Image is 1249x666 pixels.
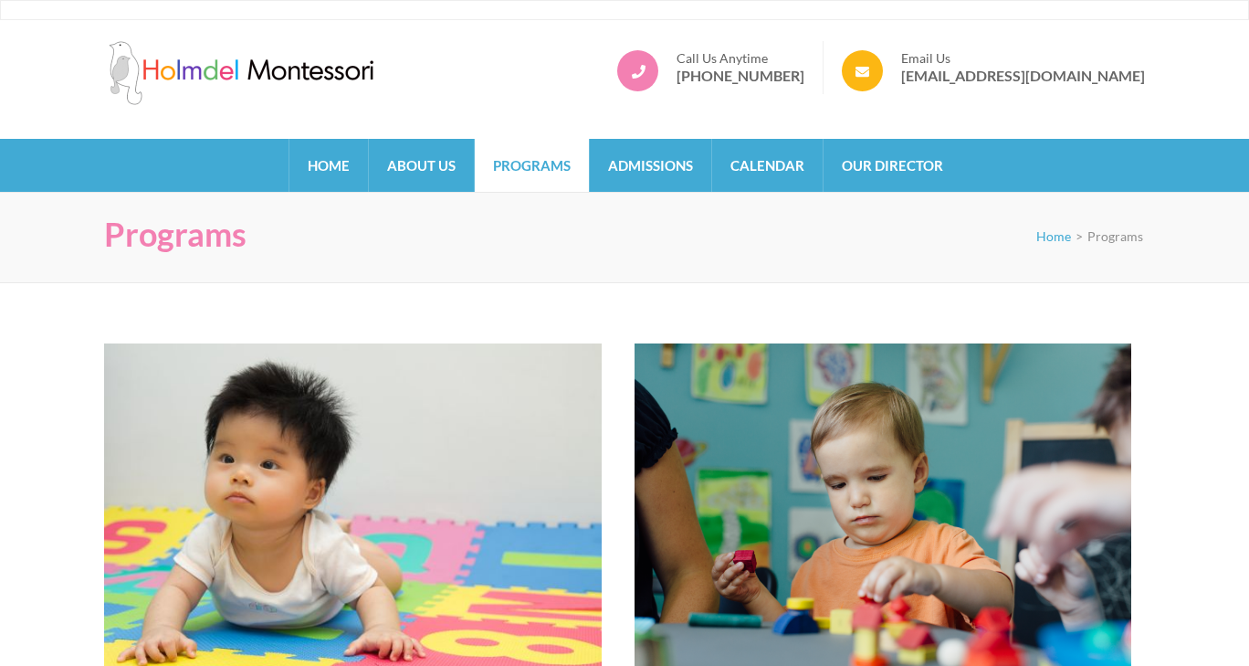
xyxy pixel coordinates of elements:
span: Call Us Anytime [677,50,804,67]
a: [EMAIL_ADDRESS][DOMAIN_NAME] [901,67,1145,85]
a: About Us [369,139,474,192]
a: Home [1036,228,1071,244]
h1: Programs [104,215,247,254]
a: [PHONE_NUMBER] [677,67,804,85]
span: Email Us [901,50,1145,67]
img: Holmdel Montessori School [104,41,378,105]
a: Home [289,139,368,192]
span: > [1076,228,1083,244]
a: Admissions [590,139,711,192]
a: Programs [475,139,589,192]
a: Our Director [824,139,961,192]
a: Calendar [712,139,823,192]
